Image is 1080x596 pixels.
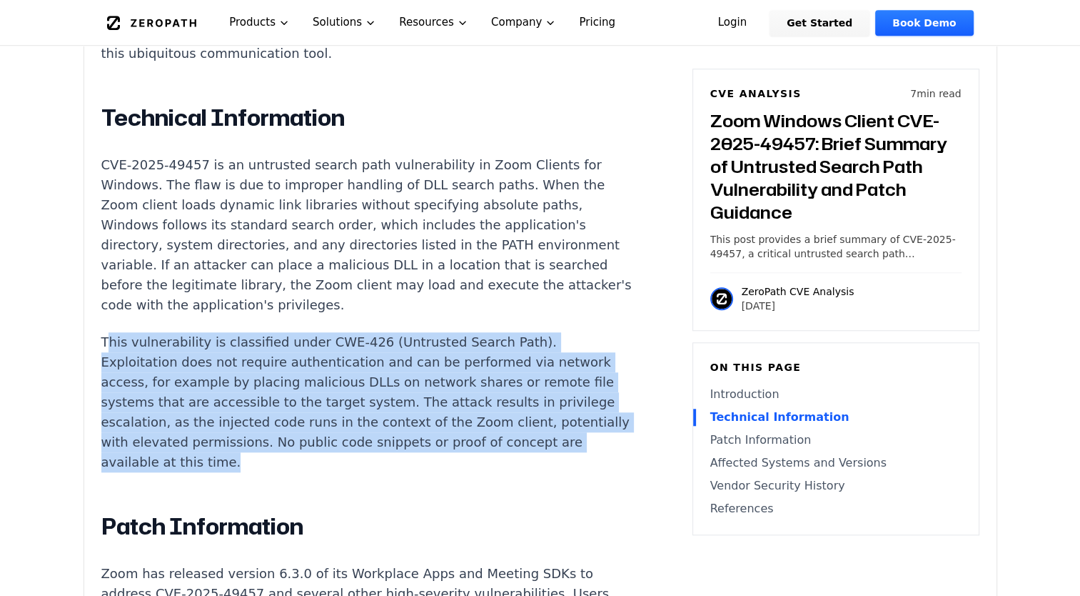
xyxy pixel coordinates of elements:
a: References [710,500,962,517]
a: Get Started [769,10,869,36]
p: CVE-2025-49457 is an untrusted search path vulnerability in Zoom Clients for Windows. The flaw is... [101,155,632,315]
a: Affected Systems and Versions [710,455,962,472]
a: Technical Information [710,409,962,426]
p: This vulnerability is classified under CWE-426 (Untrusted Search Path). Exploitation does not req... [101,332,632,472]
p: 7 min read [910,86,961,101]
img: ZeroPath CVE Analysis [710,287,733,310]
h3: Zoom Windows Client CVE-2025-49457: Brief Summary of Untrusted Search Path Vulnerability and Patc... [710,109,962,224]
h2: Technical Information [101,104,632,132]
h2: Patch Information [101,512,632,541]
p: [DATE] [742,299,854,313]
a: Introduction [710,386,962,403]
h6: On this page [710,360,962,374]
p: ZeroPath CVE Analysis [742,284,854,299]
a: Login [701,10,764,36]
p: This post provides a brief summary of CVE-2025-49457, a critical untrusted search path vulnerabil... [710,232,962,261]
h6: CVE Analysis [710,86,802,101]
a: Vendor Security History [710,477,962,495]
a: Book Demo [875,10,973,36]
a: Patch Information [710,432,962,449]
